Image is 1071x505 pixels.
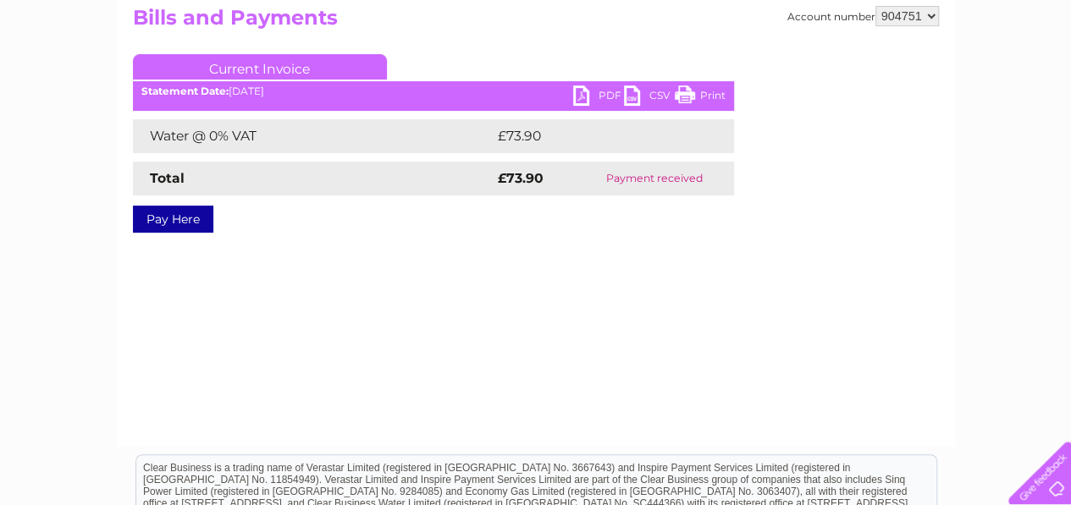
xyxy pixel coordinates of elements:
a: Energy [815,72,853,85]
div: Clear Business is a trading name of Verastar Limited (registered in [GEOGRAPHIC_DATA] No. 3667643... [136,9,936,82]
a: Telecoms [863,72,914,85]
strong: £73.90 [498,170,544,186]
a: 0333 014 3131 [752,8,869,30]
td: Payment received [575,162,733,195]
a: Contact [958,72,1000,85]
b: Statement Date: [141,85,229,97]
a: Pay Here [133,206,213,233]
a: PDF [573,85,624,110]
a: Log out [1015,72,1055,85]
a: Print [675,85,726,110]
img: logo.png [37,44,124,96]
a: Water [773,72,805,85]
a: CSV [624,85,675,110]
td: Water @ 0% VAT [133,119,494,153]
td: £73.90 [494,119,700,153]
div: Account number [787,6,939,26]
div: [DATE] [133,85,734,97]
strong: Total [150,170,185,186]
a: Current Invoice [133,54,387,80]
h2: Bills and Payments [133,6,939,38]
a: Blog [924,72,948,85]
